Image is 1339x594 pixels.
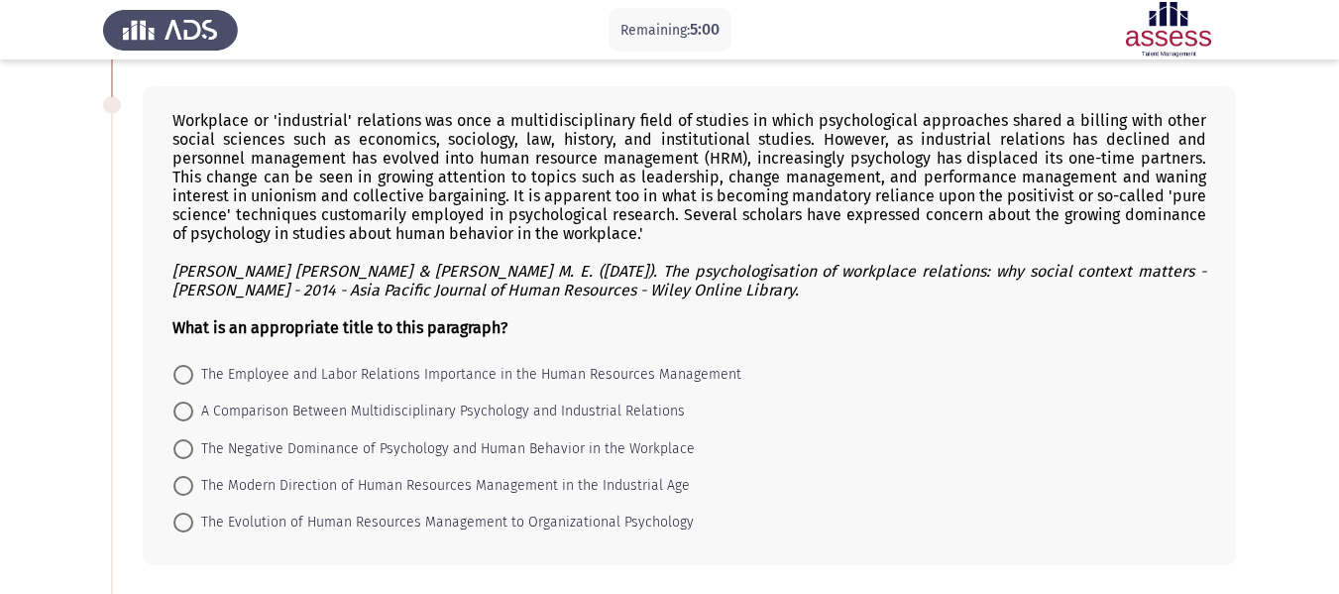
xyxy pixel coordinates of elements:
b: What is an appropriate title to this paragraph? [172,318,507,337]
span: The Employee and Labor Relations Importance in the Human Resources Management [193,363,741,387]
div: Workplace or 'industrial' relations was once a multidisciplinary field of studies in which psycho... [172,111,1206,337]
span: The Modern Direction of Human Resources Management in the Industrial Age [193,474,690,498]
span: The Evolution of Human Resources Management to Organizational Psychology [193,511,694,535]
span: The Negative Dominance of Psychology and Human Behavior in the Workplace [193,437,695,461]
span: 5:00 [690,20,720,39]
img: Assessment logo of ASSESS English Language Assessment (3 Module) (Ad - IB) [1101,2,1236,58]
img: Assess Talent Management logo [103,2,238,58]
p: Remaining: [620,18,720,43]
span: A Comparison Between Multidisciplinary Psychology and Industrial Relations [193,400,685,423]
i: [PERSON_NAME] [PERSON_NAME] & [PERSON_NAME] M. E. ([DATE]). The psychologisation of workplace rel... [172,262,1206,299]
